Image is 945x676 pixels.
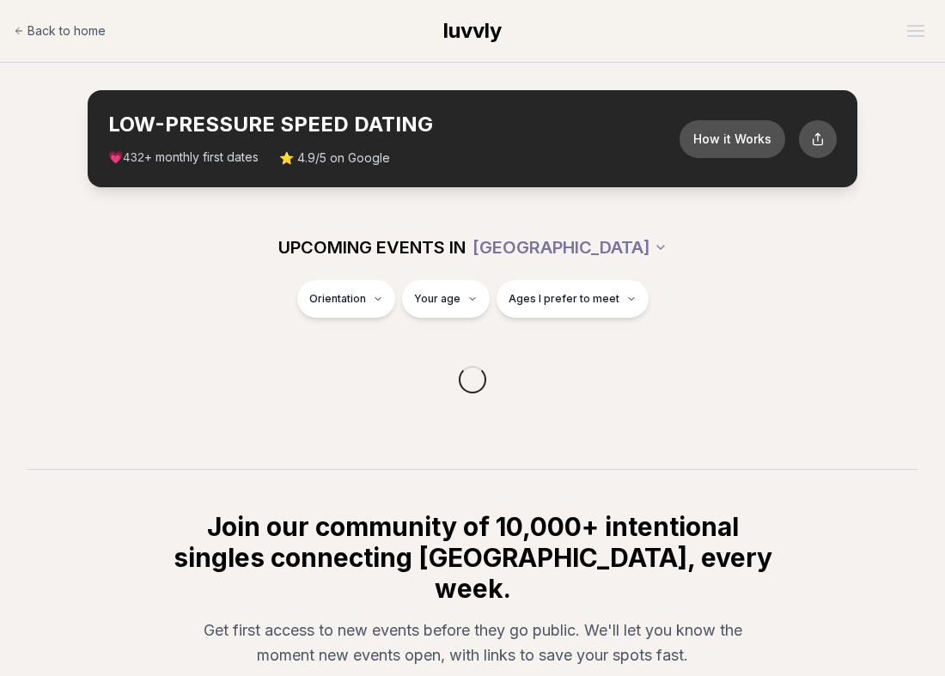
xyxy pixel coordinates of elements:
a: luvvly [443,17,502,45]
button: Your age [402,280,490,318]
a: Back to home [14,14,106,48]
span: Orientation [309,292,366,306]
button: Ages I prefer to meet [497,280,649,318]
h2: LOW-PRESSURE SPEED DATING [108,111,680,138]
h2: Join our community of 10,000+ intentional singles connecting [GEOGRAPHIC_DATA], every week. [170,511,775,604]
span: UPCOMING EVENTS IN [278,235,466,259]
span: Your age [414,292,460,306]
p: Get first access to new events before they go public. We'll let you know the moment new events op... [184,618,761,668]
span: ⭐ 4.9/5 on Google [279,149,390,167]
button: [GEOGRAPHIC_DATA] [472,228,668,266]
button: How it Works [680,120,785,158]
span: 432 [123,151,144,165]
button: Orientation [297,280,395,318]
span: Ages I prefer to meet [509,292,619,306]
span: luvvly [443,18,502,43]
span: Back to home [27,22,106,40]
button: Open menu [900,18,931,44]
span: 💗 + monthly first dates [108,149,259,167]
